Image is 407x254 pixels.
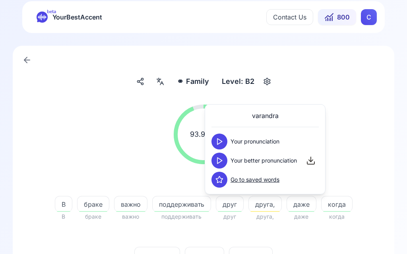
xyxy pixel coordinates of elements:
[114,196,147,212] button: важно
[30,12,109,23] a: betaYourBestAccent
[321,196,353,212] button: когда
[77,196,109,212] button: браке
[55,196,72,212] button: В
[177,76,184,87] span: ⚭
[219,74,273,89] button: Level: B2
[152,212,211,221] span: поддерживать
[216,196,244,212] button: друг
[252,111,279,120] span: varandra
[152,196,211,212] button: поддерживать
[287,200,316,209] span: даже
[190,129,217,140] span: 93.94 %
[231,138,279,145] span: Your pronunciation
[337,12,350,22] span: 800
[114,200,147,209] span: важно
[52,12,102,23] span: YourBestAccent
[248,212,282,221] span: друга,
[216,200,243,209] span: друг
[153,200,211,209] span: поддерживать
[55,200,72,209] span: В
[174,74,212,89] button: ⚭Family
[287,196,316,212] button: даже
[216,212,244,221] span: друг
[318,9,356,25] button: 800
[219,74,258,89] div: Level: B2
[231,176,279,184] a: Go to saved words
[248,196,282,212] button: друга,
[186,76,209,87] span: Family
[322,200,352,209] span: когда
[361,9,377,25] button: CC
[266,9,313,25] button: Contact Us
[361,9,377,25] div: C
[249,200,281,209] span: друга,
[321,212,353,221] span: когда
[287,212,316,221] span: даже
[77,212,109,221] span: браке
[231,157,297,165] span: Your better pronunciation
[114,212,147,221] span: важно
[55,212,72,221] span: В
[78,200,109,209] span: браке
[47,8,56,15] span: beta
